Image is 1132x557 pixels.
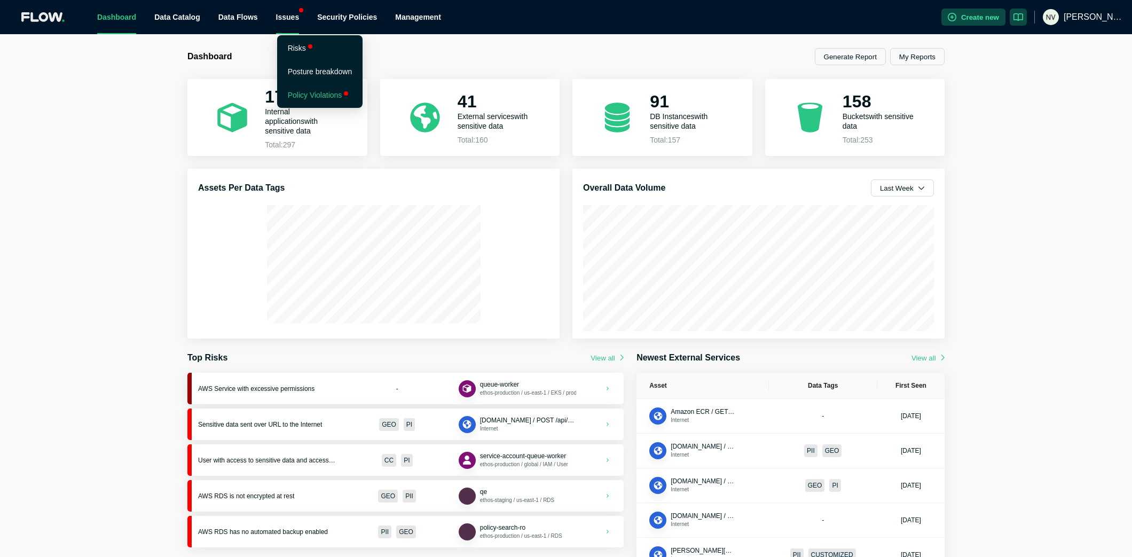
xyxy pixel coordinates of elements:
a: 91DB Instanceswith sensitive dataTotal:157 [572,79,752,156]
span: Internet [480,426,498,432]
h2: 91 [650,91,727,112]
p: DB Instances with sensitive data [650,112,727,131]
h2: 170 [265,87,342,107]
img: Application [461,383,473,394]
div: DBInstancepolicy-search-roethos-production / us-east-1 / RDS [459,523,562,540]
div: Identityservice-account-queue-workerethos-production / global / IAM / User [459,452,568,469]
a: User with access to sensitive data and access key that was not rotated for a long timeCCPIIdentit... [187,444,624,476]
span: ethos-production / us-east-1 / RDS [480,533,562,539]
div: PI [401,454,412,467]
p: Total: 160 [458,136,534,144]
span: [PERSON_NAME][DOMAIN_NAME] / POST /api/v1/*/ [671,547,824,554]
p: Internal applications with sensitive data [265,107,342,136]
a: AWS RDS is not encrypted at restGEOPIIDBInstanceqeethos-staging / us-east-1 / RDS [187,480,624,512]
span: Internet [671,452,689,458]
span: ethos-production / global / IAM / User [480,461,568,467]
img: ApiEndpoint [653,515,664,526]
button: My Reports [890,48,945,65]
div: Applicationqueue-workerethos-production / us-east-1 / EKS / production / default [459,380,576,397]
div: GEO [378,490,398,503]
button: Last Week [871,179,934,197]
div: CC [382,454,396,467]
div: PII [378,525,391,538]
h3: Assets Per Data Tags [198,182,285,194]
button: ApiEndpoint [649,512,666,529]
div: ApiEndpoint[DOMAIN_NAME] / POST /api/json/ipInternet [649,477,735,494]
button: Create new [941,9,1005,26]
span: Internet [671,487,689,492]
a: Dashboard [97,13,136,21]
div: [DATE] [901,481,921,490]
div: AWS RDS has no automated backup enabled [198,528,336,536]
div: ApiEndpoint[DOMAIN_NAME] / POST /reportInternet [649,512,735,529]
img: ApiEndpoint [653,411,664,422]
button: [DOMAIN_NAME] / POST /report [671,512,735,520]
button: [DOMAIN_NAME] / POST /api/request/ [480,416,576,425]
div: - [782,412,864,420]
p: Total: 297 [265,141,342,149]
p: Total: 253 [843,136,919,144]
span: Internet [671,417,689,423]
span: Internet [671,521,689,527]
button: [DOMAIN_NAME] / POST /api/json/ip [671,477,735,485]
img: Identity [462,456,471,465]
button: queue-worker [480,380,519,389]
a: 41External serviceswith sensitive dataTotal:160 [380,79,560,156]
img: ApiEndpoint [653,445,664,457]
button: Application [459,380,476,397]
div: AWS Service with excessive permissions [198,385,336,393]
div: ApiEndpoint[DOMAIN_NAME] / POST /api/request/Internet [459,416,576,433]
button: View all [591,354,624,362]
img: ApiEndpoint [461,419,473,430]
div: - [782,516,864,524]
div: DBInstanceqeethos-staging / us-east-1 / RDS [459,488,555,505]
div: [DATE] [901,446,921,455]
h3: Top Risks [187,351,227,364]
h3: Overall Data Volume [583,182,665,194]
h3: Newest External Services [636,351,740,364]
span: [DOMAIN_NAME] / POST /report [671,512,765,520]
a: 170Internal applicationswith sensitive dataTotal:297 [187,79,367,156]
button: ApiEndpoint [459,416,476,433]
button: View all [911,354,945,362]
div: GEO [396,525,416,538]
img: DBInstance [461,526,473,537]
div: PII [403,490,416,503]
p: Total: 157 [650,136,727,144]
button: [PERSON_NAME][DOMAIN_NAME] / POST /api/v1/*/ [671,546,735,555]
a: Policy Violations [288,91,342,99]
h2: 158 [843,91,919,112]
img: ApiEndpoint [653,480,664,491]
div: Sensitive data sent over URL to the Internet [198,421,336,428]
a: AWS Service with excessive permissions-Applicationqueue-workerethos-production / us-east-1 / EKS ... [187,373,624,404]
button: DBInstance [459,523,476,540]
button: Amazon ECR / GET /v2/datadog-agent/blobs/* [671,407,735,416]
p: Buckets with sensitive data [843,112,919,131]
span: [DOMAIN_NAME] / POST /api/request/ [480,417,591,424]
span: [DOMAIN_NAME] / GET /v1/letters/ltr_df7e0fcfcce9d2db [671,443,831,450]
h2: 41 [458,91,534,112]
th: First Seen [877,373,945,399]
div: GEO [805,479,825,492]
button: qe [480,488,487,496]
div: GEO [822,444,842,457]
div: [DATE] [901,412,921,420]
span: [DOMAIN_NAME] / POST /api/json/ip [671,477,777,485]
a: Security Policies [317,13,377,21]
button: ApiEndpoint [649,442,666,459]
img: 41fc20af0c1cf4c054f3615801c6e28a [1043,9,1059,25]
button: ApiEndpoint [649,407,666,425]
div: PI [829,479,840,492]
a: Risks [288,44,306,52]
span: policy-search-ro [480,524,525,531]
div: User with access to sensitive data and access key that was not rotated for a long time [198,457,336,464]
h1: Dashboard [187,51,566,62]
div: - [344,385,450,393]
div: ApiEndpoint[DOMAIN_NAME] / GET /v1/letters/ltr_df7e0fcfcce9d2dbInternet [649,442,735,459]
th: Asset [636,373,768,399]
button: DBInstance [459,488,476,505]
a: 158Bucketswith sensitive dataTotal:253 [765,79,945,156]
